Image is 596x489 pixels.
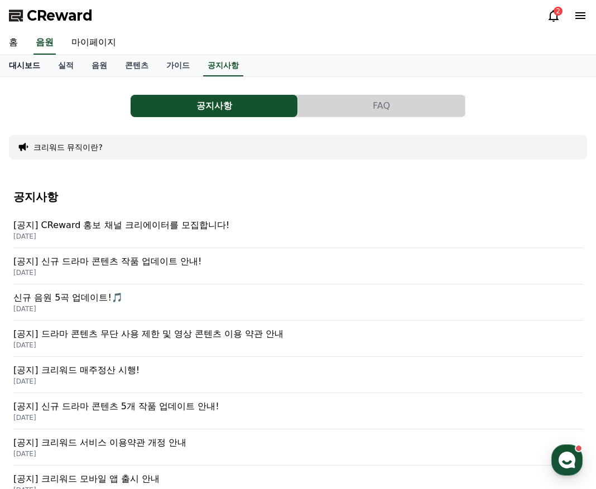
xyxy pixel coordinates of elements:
div: 2 [554,7,563,16]
a: [공지] 신규 드라마 콘텐츠 5개 작품 업데이트 안내! [DATE] [13,393,583,429]
a: [공지] 드라마 콘텐츠 무단 사용 제한 및 영상 콘텐츠 이용 약관 안내 [DATE] [13,321,583,357]
a: [공지] 크리워드 서비스 이용약관 개정 안내 [DATE] [13,429,583,466]
a: 마이페이지 [63,31,125,55]
a: 공지사항 [203,55,243,76]
p: [공지] 크리워드 서비스 이용약관 개정 안내 [13,436,583,449]
p: [DATE] [13,341,583,350]
span: CReward [27,7,93,25]
p: [DATE] [13,268,583,277]
p: [DATE] [13,449,583,458]
a: 콘텐츠 [116,55,157,76]
a: [공지] 크리워드 매주정산 시행! [DATE] [13,357,583,393]
a: 공지사항 [131,95,298,117]
a: CReward [9,7,93,25]
p: [공지] 드라마 콘텐츠 무단 사용 제한 및 영상 콘텐츠 이용 약관 안내 [13,327,583,341]
a: 홈 [3,354,74,381]
h4: 공지사항 [13,191,583,203]
p: [공지] 신규 드라마 콘텐츠 작품 업데이트 안내! [13,255,583,268]
p: [DATE] [13,304,583,313]
p: [공지] CReward 홍보 채널 크리에이터를 모집합니다! [13,219,583,232]
a: 신규 음원 5곡 업데이트!🎵 [DATE] [13,284,583,321]
a: 설정 [144,354,214,381]
a: 대화 [74,354,144,381]
a: 음원 [33,31,56,55]
p: 신규 음원 5곡 업데이트!🎵 [13,291,583,304]
a: [공지] 신규 드라마 콘텐츠 작품 업데이트 안내! [DATE] [13,248,583,284]
button: 공지사항 [131,95,297,117]
span: 설정 [172,370,186,379]
p: [공지] 크리워드 모바일 앱 출시 안내 [13,472,583,486]
p: [DATE] [13,377,583,386]
a: 가이드 [157,55,199,76]
p: [DATE] [13,413,583,422]
a: 실적 [49,55,83,76]
p: [공지] 크리워드 매주정산 시행! [13,364,583,377]
a: [공지] CReward 홍보 채널 크리에이터를 모집합니다! [DATE] [13,212,583,248]
span: 홈 [35,370,42,379]
a: 음원 [83,55,116,76]
p: [DATE] [13,232,583,241]
a: 2 [547,9,560,22]
button: FAQ [298,95,465,117]
button: 크리워드 뮤직이란? [33,142,103,153]
span: 대화 [102,371,116,380]
p: [공지] 신규 드라마 콘텐츠 5개 작품 업데이트 안내! [13,400,583,413]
